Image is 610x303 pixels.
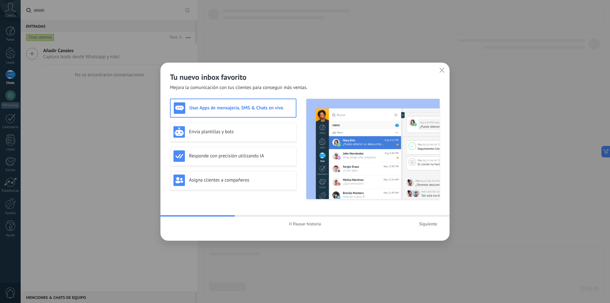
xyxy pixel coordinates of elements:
button: Pausar historia [286,219,324,229]
h3: Asigna clientes a compañeros [189,177,293,183]
span: Pausar historia [293,222,321,226]
h3: Usar Apps de mensajería, SMS & Chats en vivo [189,105,293,111]
span: Siguiente [419,222,437,226]
h3: Envía plantillas y bots [189,129,293,135]
span: Mejora la comunicación con tus clientes para conseguir más ventas. [170,85,308,91]
button: Siguiente [416,219,440,229]
h2: Tu nuevo inbox favorito [170,72,440,82]
h3: Responde con precisión utilizando IA [189,153,293,159]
